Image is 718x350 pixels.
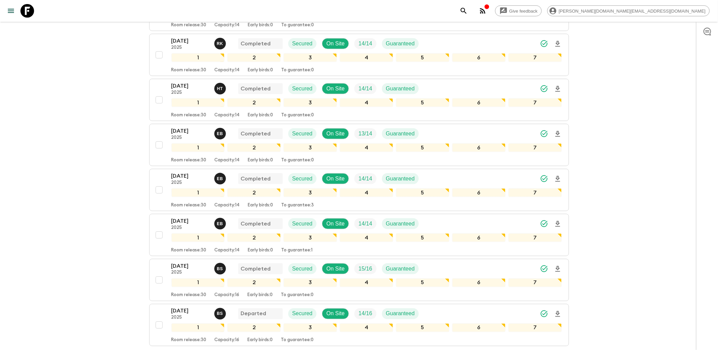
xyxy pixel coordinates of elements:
[284,53,337,62] div: 3
[554,130,562,138] svg: Download Onboarding
[288,173,317,184] div: Secured
[540,310,548,318] svg: Synced Successfully
[354,263,376,274] div: Trip Fill
[241,130,271,138] p: Completed
[171,262,209,270] p: [DATE]
[214,265,227,271] span: Bledar Shkurtaj
[340,188,393,197] div: 4
[506,9,541,14] span: Give feedback
[171,188,225,197] div: 1
[396,53,449,62] div: 5
[554,310,562,318] svg: Download Onboarding
[554,265,562,273] svg: Download Onboarding
[452,143,506,152] div: 6
[171,68,207,73] p: Room release: 30
[452,278,506,287] div: 6
[508,98,562,107] div: 7
[508,143,562,152] div: 7
[4,4,18,18] button: menu
[322,38,349,49] div: On Site
[288,128,317,139] div: Secured
[248,23,273,28] p: Early birds: 0
[171,323,225,332] div: 1
[555,9,709,14] span: [PERSON_NAME][DOMAIN_NAME][EMAIL_ADDRESS][DOMAIN_NAME]
[149,79,569,121] button: [DATE]2025Heldi TurhaniCompletedSecuredOn SiteTrip FillGuaranteed1234567Room release:30Capacity:1...
[292,130,313,138] p: Secured
[322,173,349,184] div: On Site
[241,175,271,183] p: Completed
[358,265,372,273] p: 15 / 16
[171,338,207,343] p: Room release: 30
[281,23,314,28] p: To guarantee: 0
[214,175,227,180] span: Erild Balla
[248,203,273,208] p: Early birds: 0
[171,315,209,321] p: 2025
[508,233,562,242] div: 7
[322,218,349,229] div: On Site
[281,293,314,298] p: To guarantee: 0
[214,40,227,45] span: Robert Kaca
[171,98,225,107] div: 1
[452,98,506,107] div: 6
[171,233,225,242] div: 1
[171,307,209,315] p: [DATE]
[171,37,209,45] p: [DATE]
[227,188,281,197] div: 2
[241,265,271,273] p: Completed
[214,220,227,225] span: Erild Balla
[540,175,548,183] svg: Synced Successfully
[326,265,345,273] p: On Site
[214,310,227,316] span: Bledar Shkurtaj
[171,53,225,62] div: 1
[171,248,207,253] p: Room release: 30
[554,220,562,228] svg: Download Onboarding
[215,248,240,253] p: Capacity: 14
[354,173,376,184] div: Trip Fill
[322,308,349,319] div: On Site
[358,85,372,93] p: 14 / 14
[248,248,273,253] p: Early birds: 0
[508,188,562,197] div: 7
[215,293,240,298] p: Capacity: 16
[322,128,349,139] div: On Site
[340,98,393,107] div: 4
[241,220,271,228] p: Completed
[171,225,209,231] p: 2025
[149,304,569,346] button: [DATE]2025Bledar ShkurtajDepartedSecuredOn SiteTrip FillGuaranteed1234567Room release:30Capacity:...
[227,233,281,242] div: 2
[248,113,273,118] p: Early birds: 0
[171,45,209,50] p: 2025
[241,40,271,48] p: Completed
[288,308,317,319] div: Secured
[354,308,376,319] div: Trip Fill
[284,233,337,242] div: 3
[171,203,207,208] p: Room release: 30
[386,175,415,183] p: Guaranteed
[540,265,548,273] svg: Synced Successfully
[396,98,449,107] div: 5
[227,53,281,62] div: 2
[227,98,281,107] div: 2
[358,220,372,228] p: 14 / 14
[452,188,506,197] div: 6
[284,98,337,107] div: 3
[322,83,349,94] div: On Site
[248,338,273,343] p: Early birds: 0
[452,323,506,332] div: 6
[340,233,393,242] div: 4
[340,278,393,287] div: 4
[241,85,271,93] p: Completed
[354,83,376,94] div: Trip Fill
[288,38,317,49] div: Secured
[540,85,548,93] svg: Synced Successfully
[396,323,449,332] div: 5
[452,53,506,62] div: 6
[326,175,345,183] p: On Site
[171,293,207,298] p: Room release: 30
[149,259,569,301] button: [DATE]2025Bledar ShkurtajCompletedSecuredOn SiteTrip FillGuaranteed1234567Room release:30Capacity...
[292,175,313,183] p: Secured
[358,40,372,48] p: 14 / 14
[386,40,415,48] p: Guaranteed
[354,38,376,49] div: Trip Fill
[386,265,415,273] p: Guaranteed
